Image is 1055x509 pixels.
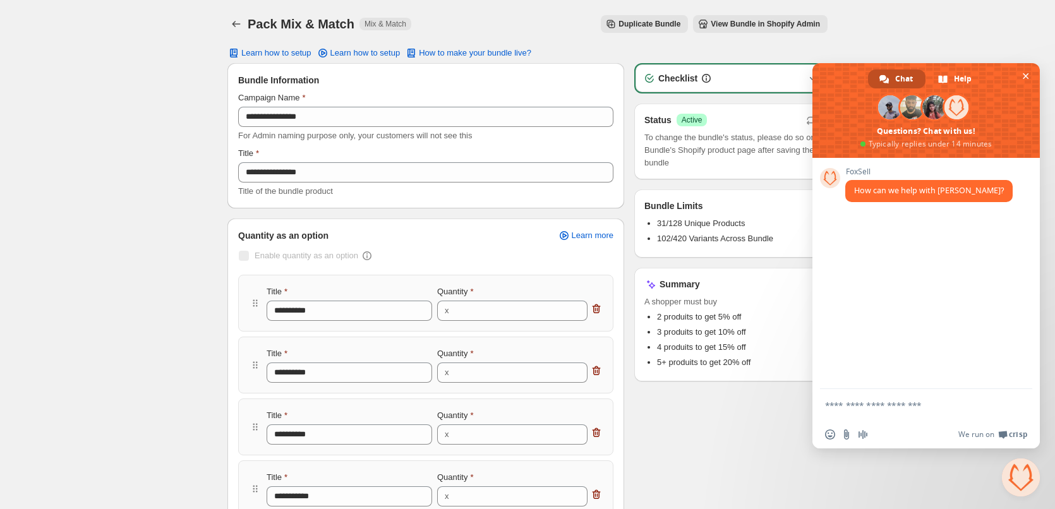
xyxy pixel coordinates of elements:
textarea: Compose your message... [825,400,999,411]
label: Title [267,471,287,484]
span: How can we help with [PERSON_NAME]? [854,185,1004,196]
span: Learn more [572,231,613,241]
span: Help [954,69,972,88]
span: Mix & Match [365,19,406,29]
li: 3 produits to get 10% off [657,326,817,338]
h1: Pack Mix & Match [248,16,354,32]
div: x [445,490,449,503]
span: 102/420 Variants Across Bundle [657,234,773,243]
div: x [445,304,449,317]
span: Enable quantity as an option [255,251,358,260]
span: Insert an emoji [825,429,835,440]
label: Title [238,147,259,160]
a: We run onCrisp [958,429,1027,440]
a: Learn more [550,227,621,244]
a: Learn how to setup [309,44,408,62]
span: Learn how to setup [330,48,401,58]
div: Close chat [1002,458,1040,496]
span: Crisp [1009,429,1027,440]
button: View Bundle in Shopify Admin [693,15,828,33]
span: Close chat [1019,69,1032,83]
span: View Bundle in Shopify Admin [711,19,820,29]
label: Quantity [437,409,473,422]
span: How to make your bundle live? [419,48,531,58]
span: We run on [958,429,994,440]
span: Bundle Information [238,74,319,87]
span: 31/128 Unique Products [657,219,745,228]
span: To change the bundle's status, please do so on Bundle's Shopify product page after saving the bundle [644,131,817,169]
label: Quantity [437,347,473,360]
span: Send a file [841,429,852,440]
span: Chat [895,69,913,88]
span: Active [682,115,702,125]
label: Title [267,285,287,298]
button: Back [227,15,245,33]
span: A shopper must buy [644,296,817,308]
span: Learn how to setup [241,48,311,58]
div: x [445,428,449,441]
label: Title [267,409,287,422]
h3: Status [644,114,672,126]
button: Duplicate Bundle [601,15,688,33]
li: 2 produits to get 5% off [657,311,817,323]
label: Quantity [437,285,473,298]
span: Title of the bundle product [238,186,333,196]
button: Learn how to setup [220,44,319,62]
div: Chat [868,69,925,88]
div: x [445,366,449,379]
h3: Summary [660,278,700,290]
span: Duplicate Bundle [618,19,680,29]
h3: Bundle Limits [644,200,703,212]
span: For Admin naming purpose only, your customers will not see this [238,131,472,140]
label: Campaign Name [238,92,306,104]
li: 5+ produits to get 20% off [657,356,817,369]
div: Help [927,69,984,88]
label: Title [267,347,287,360]
button: How to make your bundle live? [397,44,539,62]
h3: Checklist [658,72,697,85]
span: Quantity as an option [238,229,329,242]
li: 4 produits to get 15% off [657,341,817,354]
span: FoxSell [845,167,1013,176]
span: Audio message [858,429,868,440]
label: Quantity [437,471,473,484]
